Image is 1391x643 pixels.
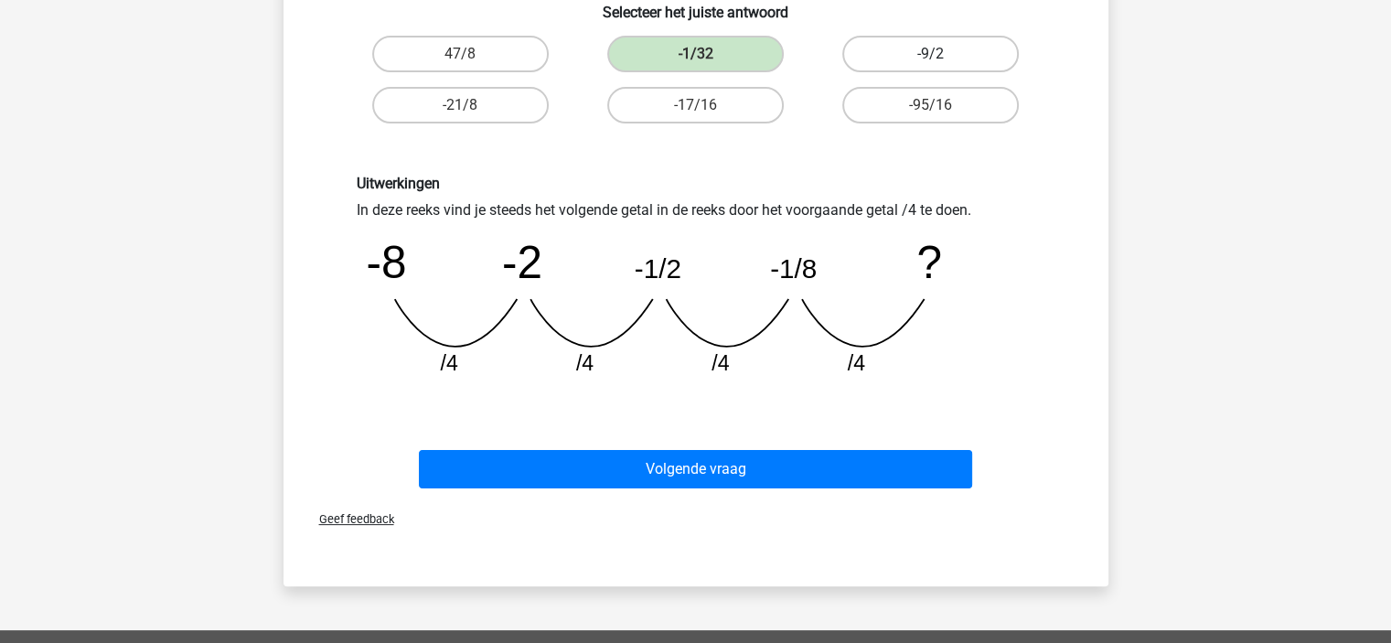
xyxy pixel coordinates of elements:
label: -21/8 [372,87,549,123]
div: In deze reeks vind je steeds het volgende getal in de reeks door het voorgaande getal /4 te doen. [343,175,1049,391]
label: -95/16 [842,87,1019,123]
tspan: -2 [501,237,541,287]
h6: Uitwerkingen [357,175,1035,192]
tspan: ? [916,237,942,287]
tspan: -1/2 [634,253,680,284]
tspan: -1/8 [770,253,817,284]
tspan: /4 [575,351,593,375]
tspan: -8 [366,237,406,287]
tspan: /4 [847,351,864,375]
label: 47/8 [372,36,549,72]
label: -1/32 [607,36,784,72]
button: Volgende vraag [419,450,972,488]
tspan: /4 [440,351,457,375]
label: -17/16 [607,87,784,123]
label: -9/2 [842,36,1019,72]
span: Geef feedback [305,512,394,526]
tspan: /4 [712,351,729,375]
